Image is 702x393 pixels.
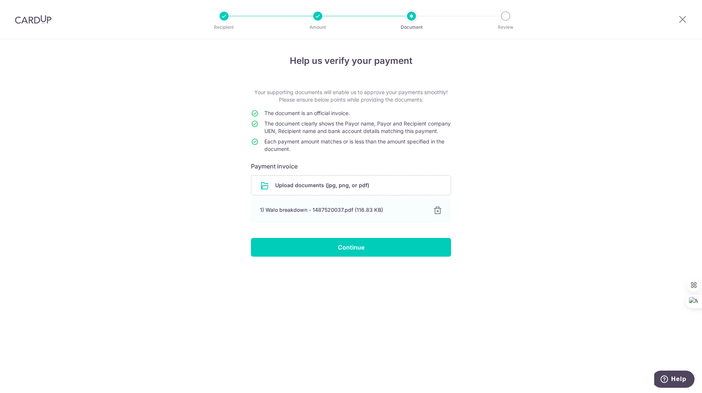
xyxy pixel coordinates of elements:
div: Upload documents (jpg, png, or pdf) [251,175,451,195]
h6: Payment invoice [251,162,451,171]
iframe: Opens a widget where you can find more information [654,371,695,389]
span: The document is an official invoice. [264,110,350,116]
p: Document [384,24,439,31]
input: Continue [251,238,451,257]
h4: Help us verify your payment [251,54,451,68]
span: The document clearly shows the Payor name, Payor and Recipient company UEN, Recipient name and ba... [264,120,451,134]
span: Each payment amount matches or is less than the amount specified in the document. [264,138,444,152]
p: Your supporting documents will enable us to approve your payments smoothly! Please ensure below p... [251,89,451,103]
div: 1) Walo breakdown - 1487520037.pdf (116.83 KB) [260,206,424,214]
p: Amount [290,24,345,31]
p: Recipient [196,24,252,31]
img: CardUp [15,15,52,24]
p: Review [478,24,533,31]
